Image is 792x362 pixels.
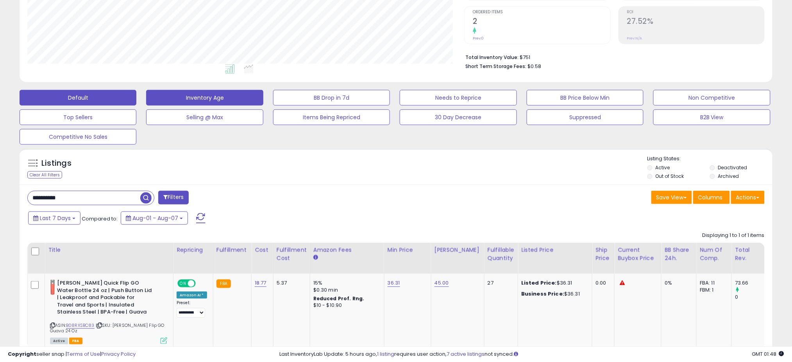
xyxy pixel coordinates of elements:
button: Top Sellers [20,109,136,125]
button: Selling @ Max [146,109,263,125]
div: Total Rev. [735,246,763,262]
h2: 2 [473,17,610,27]
a: 45.00 [434,279,449,287]
span: Aug-01 - Aug-07 [132,214,178,222]
div: Fulfillable Quantity [488,246,515,262]
div: Cost [255,246,270,254]
span: All listings currently available for purchase on Amazon [50,338,68,344]
button: Suppressed [527,109,644,125]
div: Title [48,246,170,254]
small: Amazon Fees. [313,254,318,261]
div: Displaying 1 to 1 of 1 items [703,232,765,239]
a: Privacy Policy [101,350,136,358]
span: 2025-08-15 01:48 GMT [752,350,784,358]
div: $10 - $10.90 [313,302,378,309]
span: Last 7 Days [40,214,71,222]
b: Business Price: [521,290,564,297]
a: 7 active listings [447,350,484,358]
div: Amazon AI * [177,292,207,299]
div: FBA: 11 [700,280,726,287]
label: Deactivated [718,164,747,171]
div: Preset: [177,300,207,318]
button: Items Being Repriced [273,109,390,125]
div: BB Share 24h. [665,246,693,262]
button: Competitive No Sales [20,129,136,145]
small: Prev: N/A [627,36,642,41]
div: Amazon Fees [313,246,381,254]
div: $36.31 [521,290,586,297]
h5: Listings [41,158,72,169]
button: Needs to Reprice [400,90,517,106]
button: Non Competitive [653,90,770,106]
div: 73.66 [735,280,767,287]
div: $0.30 min [313,287,378,294]
span: | SKU: [PERSON_NAME] Flip GO Guava 24 Oz [50,322,164,334]
div: 0.00 [595,280,608,287]
a: 36.31 [388,279,400,287]
small: Prev: 0 [473,36,484,41]
span: ON [178,280,188,287]
button: Aug-01 - Aug-07 [121,211,188,225]
label: Out of Stock [656,173,684,179]
b: [PERSON_NAME] Quick Flip GO Water Bottle 24 oz | Push Button Lid | Leakproof and Packable for Tra... [57,280,152,318]
img: 31w1LgjWJ1L._SL40_.jpg [50,280,55,295]
span: ROI [627,10,764,14]
div: Listed Price [521,246,589,254]
div: 27 [488,280,512,287]
button: Filters [158,191,189,204]
button: BB Drop in 7d [273,90,390,106]
span: $0.58 [527,63,541,70]
div: Fulfillment Cost [277,246,307,262]
div: Min Price [388,246,428,254]
label: Active [656,164,670,171]
div: FBM: 1 [700,287,726,294]
li: $751 [465,52,759,61]
div: Repricing [177,246,210,254]
button: Actions [731,191,765,204]
div: [PERSON_NAME] [434,246,481,254]
b: Short Term Storage Fees: [465,63,526,70]
div: Current Buybox Price [618,246,658,262]
button: Default [20,90,136,106]
span: Columns [698,194,723,201]
b: Listed Price: [521,279,557,287]
label: Archived [718,173,739,179]
button: Inventory Age [146,90,263,106]
div: Last InventoryLab Update: 5 hours ago, requires user action, not synced. [279,351,784,358]
a: Terms of Use [67,350,100,358]
button: BB Price Below Min [527,90,644,106]
div: 5.37 [277,280,304,287]
span: OFF [195,280,207,287]
h2: 27.52% [627,17,764,27]
button: Columns [693,191,730,204]
p: Listing States: [647,155,772,163]
span: FBA [69,338,82,344]
a: 18.77 [255,279,266,287]
strong: Copyright [8,350,36,358]
a: 1 listing [377,350,394,358]
div: Num of Comp. [700,246,728,262]
div: Clear All Filters [27,171,62,179]
button: 30 Day Decrease [400,109,517,125]
div: seller snap | | [8,351,136,358]
div: 0% [665,280,690,287]
button: B2B View [653,109,770,125]
small: FBA [216,280,231,288]
button: Last 7 Days [28,211,80,225]
div: Ship Price [595,246,611,262]
div: Fulfillment [216,246,248,254]
span: Compared to: [82,215,118,222]
div: 15% [313,280,378,287]
div: $36.31 [521,280,586,287]
button: Save View [651,191,692,204]
b: Total Inventory Value: [465,54,518,61]
span: Ordered Items [473,10,610,14]
div: 0 [735,294,767,301]
a: B08RXSBC83 [66,322,95,329]
b: Reduced Prof. Rng. [313,295,365,302]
